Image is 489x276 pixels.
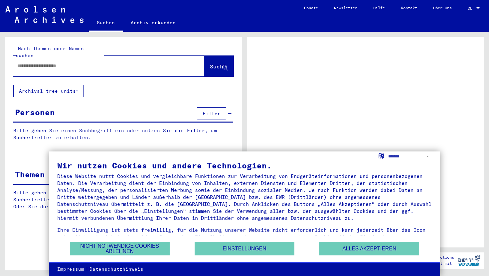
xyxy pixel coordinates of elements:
select: Sprache auswählen [388,151,432,161]
span: DE [468,6,475,11]
div: Themen [15,168,45,180]
button: Filter [197,107,226,120]
p: Bitte geben Sie einen Suchbegriff ein oder nutzen Sie die Filter, um Suchertreffer zu erhalten. [13,127,233,141]
a: Archiv erkunden [123,15,184,31]
button: Archival tree units [13,85,84,97]
mat-label: Nach Themen oder Namen suchen [16,46,84,58]
img: Arolsen_neg.svg [5,6,83,23]
span: Suche [210,63,227,70]
div: Wir nutzen Cookies und andere Technologien. [57,161,432,169]
span: Filter [203,111,221,117]
div: Ihre Einwilligung ist stets freiwillig, für die Nutzung unserer Website nicht erforderlich und ka... [57,227,432,247]
a: Impressum [57,266,84,273]
img: yv_logo.png [457,252,482,269]
div: Personen [15,106,55,118]
button: Alles akzeptieren [319,242,419,255]
button: Suche [204,56,234,76]
label: Sprache auswählen [378,152,385,159]
button: Nicht notwendige Cookies ablehnen [70,242,170,255]
p: Bitte geben Sie einen Suchbegriff ein oder nutzen Sie die Filter, um Suchertreffer zu erhalten. O... [13,189,234,210]
a: Datenschutzhinweis [89,266,143,273]
a: Suchen [89,15,123,32]
button: Einstellungen [195,242,294,255]
div: Diese Website nutzt Cookies und vergleichbare Funktionen zur Verarbeitung von Endgeräteinformatio... [57,173,432,222]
